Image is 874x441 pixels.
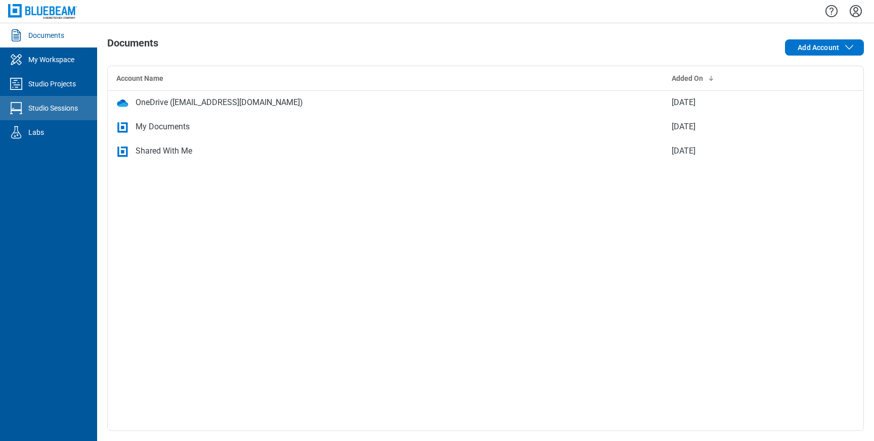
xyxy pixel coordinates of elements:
[8,124,24,140] svg: Labs
[28,103,78,113] div: Studio Sessions
[848,3,864,20] button: Settings
[136,121,190,133] div: My Documents
[28,127,44,137] div: Labs
[798,42,839,53] span: Add Account
[8,100,24,116] svg: Studio Sessions
[28,79,76,89] div: Studio Projects
[8,52,24,68] svg: My Workspace
[136,96,303,109] div: OneDrive ([EMAIL_ADDRESS][DOMAIN_NAME])
[664,115,815,139] td: [DATE]
[116,73,656,83] div: Account Name
[28,30,64,40] div: Documents
[672,73,807,83] div: Added On
[8,27,24,43] svg: Documents
[107,37,158,54] h1: Documents
[8,4,77,19] img: Bluebeam, Inc.
[108,66,863,164] table: bb-data-table
[785,39,864,56] button: Add Account
[664,139,815,163] td: [DATE]
[136,145,192,157] div: Shared With Me
[664,90,815,115] td: [DATE]
[28,55,74,65] div: My Workspace
[8,76,24,92] svg: Studio Projects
